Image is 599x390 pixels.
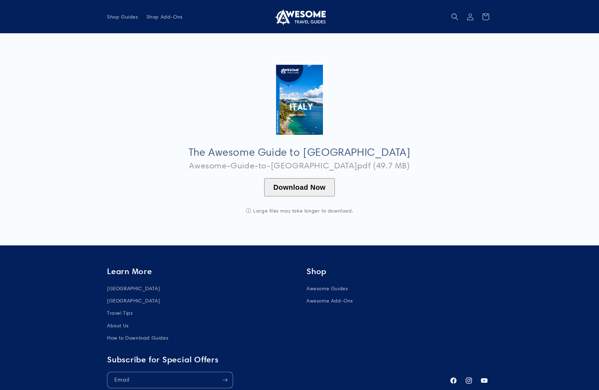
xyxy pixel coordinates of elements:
[107,307,133,319] a: Travel Tips
[306,266,492,277] h2: Shop
[107,14,138,20] span: Shop Guides
[276,65,323,135] img: Cover_Large_-_Italy.jpg
[107,284,160,295] a: [GEOGRAPHIC_DATA]
[246,208,252,214] span: ⓘ
[103,9,142,24] a: Shop Guides
[264,178,334,196] button: Download Now
[107,355,442,365] h2: Subscribe for Special Offers
[273,8,326,25] img: Awesome Travel Guides
[142,9,187,24] a: Shop Add-Ons
[306,295,353,307] a: Awesome Add-Ons
[147,14,183,20] span: Shop Add-Ons
[107,266,293,277] h2: Learn More
[107,295,160,307] a: [GEOGRAPHIC_DATA]
[271,6,329,28] a: Awesome Travel Guides
[447,9,463,25] summary: Search
[230,208,369,214] div: Large files may take longer to download.
[107,332,168,344] a: How to Download Guides
[306,284,348,295] a: Awesome Guides
[107,320,129,332] a: About Us
[217,372,233,388] button: Subscribe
